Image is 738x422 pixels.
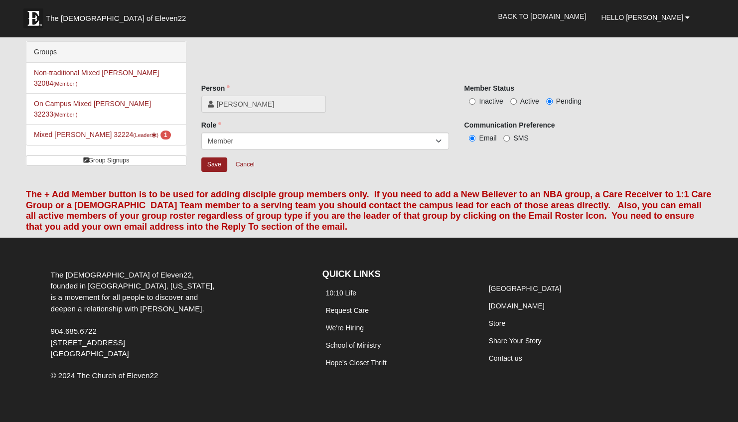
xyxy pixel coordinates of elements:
[133,132,158,138] small: (Leader )
[479,97,503,105] span: Inactive
[201,83,230,93] label: Person
[201,120,221,130] label: Role
[50,349,129,358] span: [GEOGRAPHIC_DATA]
[53,112,77,118] small: (Member )
[520,97,539,105] span: Active
[325,359,386,367] a: Hope's Closet Thrift
[556,97,582,105] span: Pending
[23,8,43,28] img: Eleven22 logo
[322,269,470,280] h4: QUICK LINKS
[160,131,171,140] span: number of pending members
[26,189,711,232] font: The + Add Member button is to be used for adding disciple group members only. If you need to add ...
[593,5,697,30] a: Hello [PERSON_NAME]
[489,302,545,310] a: [DOMAIN_NAME]
[50,371,158,380] span: © 2024 The Church of Eleven22
[325,306,368,314] a: Request Care
[26,42,186,63] div: Groups
[34,69,159,87] a: Non-traditional Mixed [PERSON_NAME] 32084(Member )
[510,98,517,105] input: Active
[325,324,363,332] a: We're Hiring
[46,13,186,23] span: The [DEMOGRAPHIC_DATA] of Eleven22
[490,4,593,29] a: Back to [DOMAIN_NAME]
[217,99,319,109] span: [PERSON_NAME]
[479,134,496,142] span: Email
[34,100,151,118] a: On Campus Mixed [PERSON_NAME] 32233(Member )
[489,284,562,292] a: [GEOGRAPHIC_DATA]
[464,120,555,130] label: Communication Preference
[464,83,514,93] label: Member Status
[325,289,356,297] a: 10:10 Life
[53,81,77,87] small: (Member )
[546,98,553,105] input: Pending
[469,98,475,105] input: Inactive
[469,135,475,141] input: Email
[489,337,542,345] a: Share Your Story
[43,270,224,360] div: The [DEMOGRAPHIC_DATA] of Eleven22, founded in [GEOGRAPHIC_DATA], [US_STATE], is a movement for a...
[201,157,227,172] input: Alt+s
[18,3,218,28] a: The [DEMOGRAPHIC_DATA] of Eleven22
[503,135,510,141] input: SMS
[34,131,170,139] a: Mixed [PERSON_NAME] 32224(Leader) 1
[325,341,380,349] a: School of Ministry
[513,134,528,142] span: SMS
[26,155,186,166] a: Group Signups
[601,13,683,21] span: Hello [PERSON_NAME]
[489,319,505,327] a: Store
[489,354,522,362] a: Contact us
[229,157,261,172] a: Cancel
